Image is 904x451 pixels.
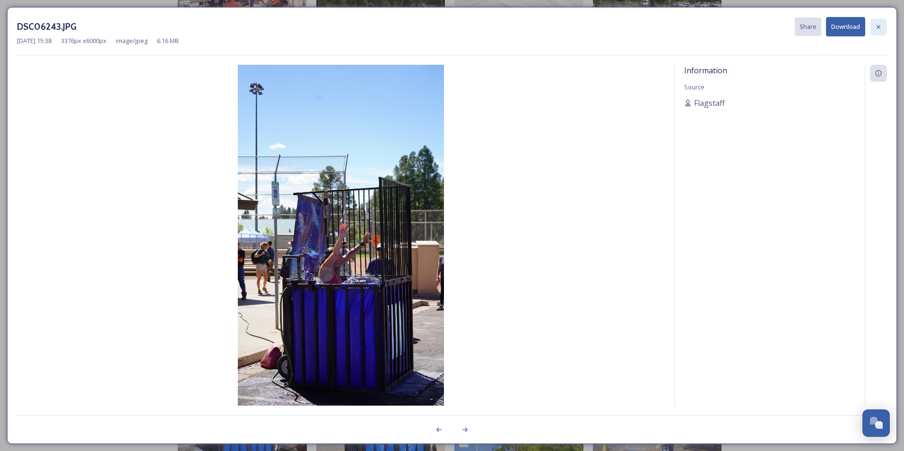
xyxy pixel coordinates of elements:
span: Information [684,65,727,76]
h3: DSC06243.JPG [17,20,77,34]
span: Flagstaff [694,97,725,109]
img: DSC06243.JPG [17,65,665,431]
span: 6.16 MB [157,36,179,45]
span: Source [684,83,704,91]
span: 3376 px x 6000 px [61,36,106,45]
button: Download [826,17,865,36]
button: Share [795,17,821,36]
span: image/jpeg [116,36,148,45]
button: Open Chat [862,409,890,437]
span: [DATE] 15:38 [17,36,52,45]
